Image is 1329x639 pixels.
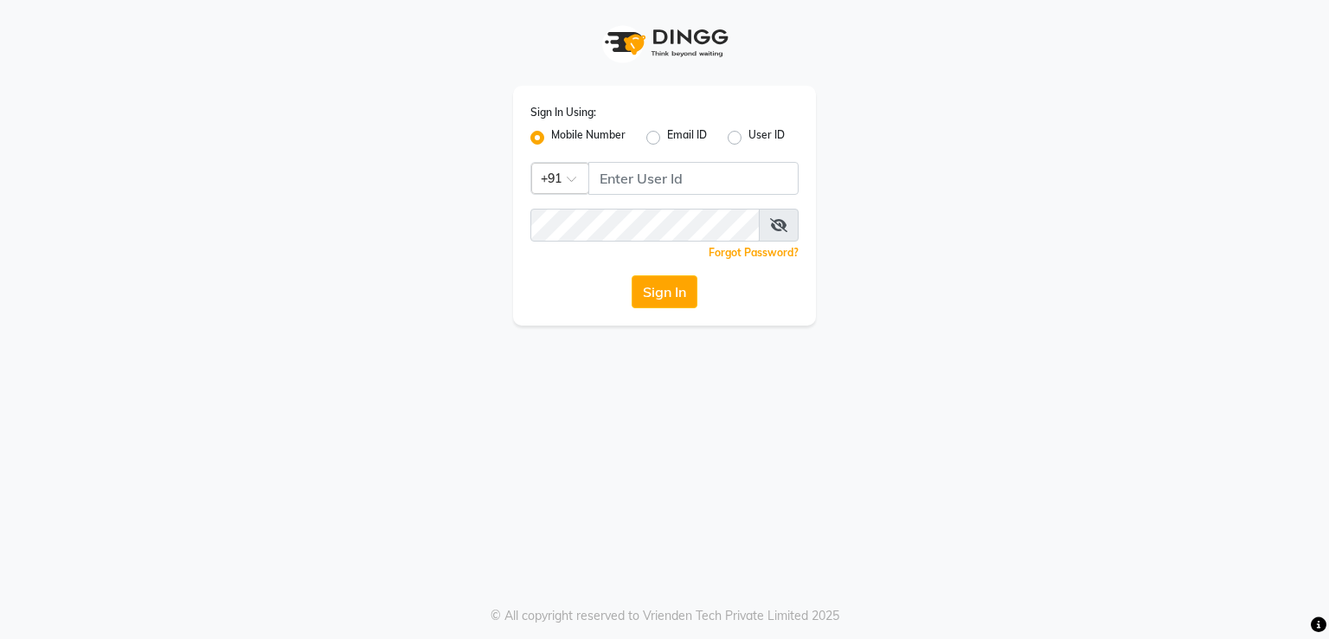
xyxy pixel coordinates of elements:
button: Sign In [632,275,697,308]
input: Username [588,162,799,195]
label: User ID [748,127,785,148]
label: Email ID [667,127,707,148]
img: logo1.svg [595,17,734,68]
label: Mobile Number [551,127,626,148]
input: Username [530,209,760,242]
label: Sign In Using: [530,105,596,120]
a: Forgot Password? [709,246,799,259]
